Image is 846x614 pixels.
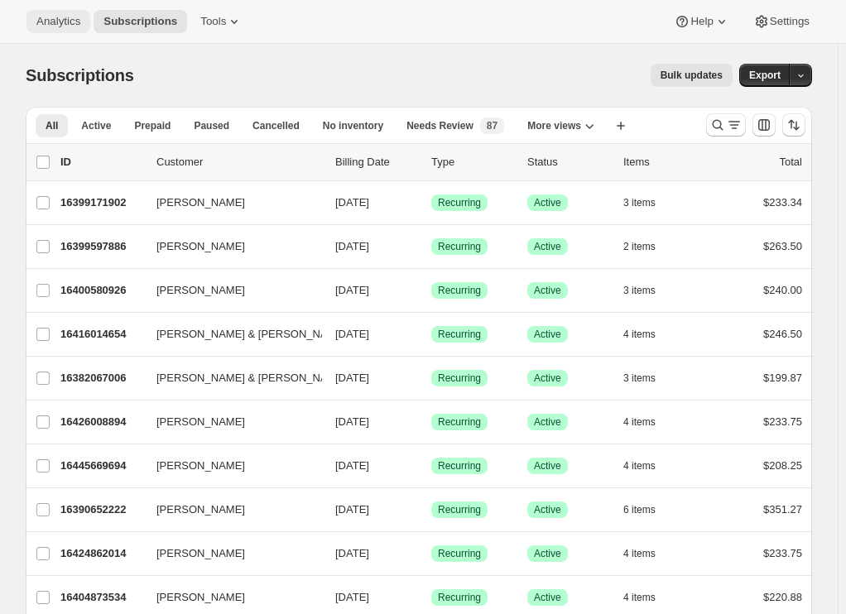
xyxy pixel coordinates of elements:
[749,69,781,82] span: Export
[190,10,252,33] button: Tools
[623,454,674,477] button: 4 items
[335,372,369,384] span: [DATE]
[534,415,561,429] span: Active
[46,119,58,132] span: All
[335,415,369,428] span: [DATE]
[752,113,776,137] button: Customize table column order and visibility
[156,238,245,255] span: [PERSON_NAME]
[623,191,674,214] button: 3 items
[36,15,80,28] span: Analytics
[780,154,802,170] p: Total
[156,370,347,386] span: [PERSON_NAME] & [PERSON_NAME]
[664,10,739,33] button: Help
[623,328,656,341] span: 4 items
[534,196,561,209] span: Active
[60,279,802,302] div: 16400580926[PERSON_NAME][DATE]SuccessRecurringSuccessActive3 items$240.00
[763,240,802,252] span: $263.50
[60,282,143,299] p: 16400580926
[60,367,802,390] div: 16382067006[PERSON_NAME] & [PERSON_NAME][DATE]SuccessRecurringSuccessActive3 items$199.87
[60,545,143,562] p: 16424862014
[335,547,369,559] span: [DATE]
[156,154,322,170] p: Customer
[623,410,674,434] button: 4 items
[335,503,369,516] span: [DATE]
[623,154,706,170] div: Items
[60,235,802,258] div: 16399597886[PERSON_NAME][DATE]SuccessRecurringSuccessActive2 items$263.50
[438,372,481,385] span: Recurring
[60,458,143,474] p: 16445669694
[770,15,810,28] span: Settings
[94,10,187,33] button: Subscriptions
[252,119,300,132] span: Cancelled
[406,119,473,132] span: Needs Review
[60,326,143,343] p: 16416014654
[147,189,312,216] button: [PERSON_NAME]
[623,459,656,472] span: 4 items
[763,547,802,559] span: $233.75
[623,284,656,297] span: 3 items
[527,154,610,170] p: Status
[60,586,802,609] div: 16404873534[PERSON_NAME][DATE]SuccessRecurringSuccessActive4 items$220.88
[623,196,656,209] span: 3 items
[690,15,713,28] span: Help
[534,503,561,516] span: Active
[60,238,143,255] p: 16399597886
[194,119,229,132] span: Paused
[147,453,312,479] button: [PERSON_NAME]
[782,113,805,137] button: Sort the results
[60,454,802,477] div: 16445669694[PERSON_NAME][DATE]SuccessRecurringSuccessActive4 items$208.25
[438,196,481,209] span: Recurring
[60,323,802,346] div: 16416014654[PERSON_NAME] & [PERSON_NAME][DATE]SuccessRecurringSuccessActive4 items$246.50
[743,10,820,33] button: Settings
[60,194,143,211] p: 16399171902
[623,586,674,609] button: 4 items
[623,279,674,302] button: 3 items
[147,540,312,567] button: [PERSON_NAME]
[438,547,481,560] span: Recurring
[431,154,514,170] div: Type
[438,328,481,341] span: Recurring
[335,240,369,252] span: [DATE]
[763,328,802,340] span: $246.50
[763,415,802,428] span: $233.75
[763,284,802,296] span: $240.00
[763,196,802,209] span: $233.34
[134,119,171,132] span: Prepaid
[60,410,802,434] div: 16426008894[PERSON_NAME][DATE]SuccessRecurringSuccessActive4 items$233.75
[147,584,312,611] button: [PERSON_NAME]
[147,409,312,435] button: [PERSON_NAME]
[763,591,802,603] span: $220.88
[534,240,561,253] span: Active
[534,547,561,560] span: Active
[156,414,245,430] span: [PERSON_NAME]
[534,284,561,297] span: Active
[623,415,656,429] span: 4 items
[438,240,481,253] span: Recurring
[438,284,481,297] span: Recurring
[147,277,312,304] button: [PERSON_NAME]
[103,15,177,28] span: Subscriptions
[147,365,312,391] button: [PERSON_NAME] & [PERSON_NAME]
[623,498,674,521] button: 6 items
[335,196,369,209] span: [DATE]
[60,498,802,521] div: 16390652222[PERSON_NAME][DATE]SuccessRecurringSuccessActive6 items$351.27
[60,370,143,386] p: 16382067006
[60,542,802,565] div: 16424862014[PERSON_NAME][DATE]SuccessRecurringSuccessActive4 items$233.75
[763,503,802,516] span: $351.27
[623,240,656,253] span: 2 items
[534,328,561,341] span: Active
[26,10,90,33] button: Analytics
[147,321,312,348] button: [PERSON_NAME] & [PERSON_NAME]
[156,458,245,474] span: [PERSON_NAME]
[147,496,312,523] button: [PERSON_NAME]
[156,194,245,211] span: [PERSON_NAME]
[623,591,656,604] span: 4 items
[763,372,802,384] span: $199.87
[706,113,746,137] button: Search and filter results
[527,119,581,132] span: More views
[60,191,802,214] div: 16399171902[PERSON_NAME][DATE]SuccessRecurringSuccessActive3 items$233.34
[438,591,481,604] span: Recurring
[623,235,674,258] button: 2 items
[156,545,245,562] span: [PERSON_NAME]
[156,501,245,518] span: [PERSON_NAME]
